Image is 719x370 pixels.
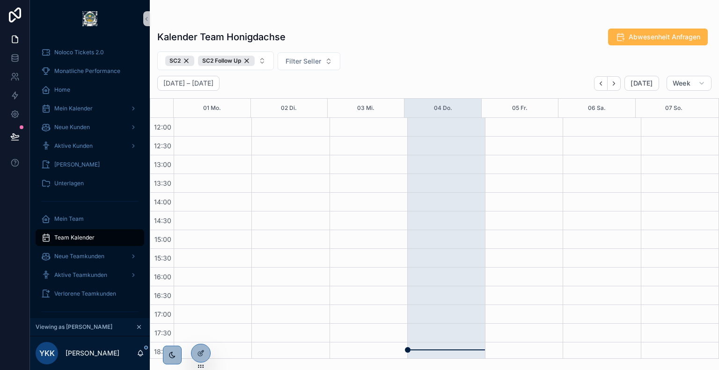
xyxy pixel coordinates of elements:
[512,99,528,117] button: 05 Fr.
[54,290,116,297] span: Verlorene Teamkunden
[54,49,104,56] span: Noloco Tickets 2.0
[54,67,120,75] span: Monatliche Performance
[30,37,150,318] div: scrollable content
[624,76,659,91] button: [DATE]
[54,161,100,168] span: [PERSON_NAME]
[66,348,119,358] p: [PERSON_NAME]
[157,30,286,44] h1: Kalender Team Honigdachse
[152,348,174,355] span: 18:00
[152,179,174,187] span: 13:30
[54,253,104,260] span: Neue Teamkunden
[54,180,84,187] span: Unterlagen
[54,215,84,223] span: Mein Team
[152,254,174,262] span: 15:30
[163,79,213,88] h2: [DATE] – [DATE]
[152,329,174,337] span: 17:30
[54,234,95,241] span: Team Kalender
[36,248,144,265] a: Neue Teamkunden
[36,119,144,136] a: Neue Kunden
[588,99,606,117] button: 06 Sa.
[36,156,144,173] a: [PERSON_NAME]
[39,348,55,359] span: YKK
[667,76,712,91] button: Week
[608,29,708,45] button: Abwesenheit Anfragen
[152,123,174,131] span: 12:00
[36,100,144,117] a: Mein Kalender
[286,57,321,66] span: Filter Seller
[631,79,653,87] span: [DATE]
[281,99,297,117] button: 02 Di.
[203,99,221,117] button: 01 Mo.
[594,76,608,91] button: Back
[157,51,274,70] button: Select Button
[152,217,174,225] span: 14:30
[629,32,700,42] span: Abwesenheit Anfragen
[152,273,174,281] span: 16:00
[357,99,374,117] button: 03 Mi.
[673,79,690,87] span: Week
[54,105,93,112] span: Mein Kalender
[36,229,144,246] a: Team Kalender
[152,142,174,150] span: 12:30
[152,235,174,243] span: 15:00
[434,99,452,117] button: 04 Do.
[152,310,174,318] span: 17:00
[36,175,144,192] a: Unterlagen
[152,198,174,206] span: 14:00
[36,81,144,98] a: Home
[36,138,144,154] a: Aktive Kunden
[165,56,194,66] button: Unselect SC_2
[54,271,107,279] span: Aktive Teamkunden
[198,56,255,66] button: Unselect SC_2_FOLLOW_UP
[665,99,682,117] button: 07 So.
[54,86,70,94] span: Home
[36,44,144,61] a: Noloco Tickets 2.0
[152,160,174,168] span: 13:00
[54,123,90,131] span: Neue Kunden
[608,76,621,91] button: Next
[198,56,255,66] div: SC2 Follow Up
[152,291,174,299] span: 16:30
[278,52,340,70] button: Select Button
[36,210,144,227] a: Mein Team
[36,323,112,331] span: Viewing as [PERSON_NAME]
[36,63,144,80] a: Monatliche Performance
[36,285,144,302] a: Verlorene Teamkunden
[165,56,194,66] div: SC2
[82,11,97,26] img: App logo
[36,267,144,283] a: Aktive Teamkunden
[54,142,93,150] span: Aktive Kunden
